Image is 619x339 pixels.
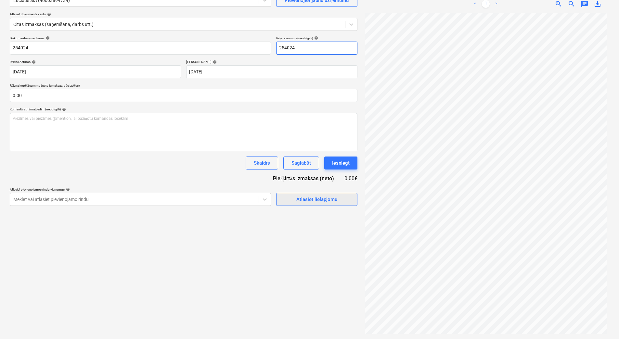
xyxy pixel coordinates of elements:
span: help [212,60,217,64]
input: Rēķina kopējā summa (neto izmaksas, pēc izvēles) [10,89,357,102]
span: help [65,187,70,191]
button: Skaidrs [246,157,278,169]
div: Atlasiet lielapjomu [296,195,337,204]
span: help [31,60,36,64]
p: Rēķina kopējā summa (neto izmaksas, pēc izvēles) [10,83,357,89]
iframe: Chat Widget [587,308,619,339]
input: Rēķina numurs [276,42,357,55]
input: Izpildes datums nav norādīts [186,65,357,78]
button: Saglabāt [283,157,319,169]
input: Dokumenta nosaukums [10,42,271,55]
div: Dokumenta nosaukums [10,36,271,40]
div: Skaidrs [254,159,270,167]
div: 0.00€ [344,175,357,182]
div: Rēķina numurs (neobligāti) [276,36,357,40]
span: help [46,12,51,16]
span: help [313,36,318,40]
div: Rēķina datums [10,60,181,64]
div: Iesniegt [332,159,350,167]
div: Atlasiet dokumenta veidu [10,12,357,16]
button: Atlasiet lielapjomu [276,193,357,206]
span: help [45,36,50,40]
span: help [61,107,66,111]
div: Piešķirtās izmaksas (neto) [268,175,344,182]
div: Komentārs grāmatvedim (neobligāti) [10,107,357,111]
div: [PERSON_NAME] [186,60,357,64]
input: Rēķina datums nav norādīts [10,65,181,78]
div: Saglabāt [291,159,311,167]
div: Atlasiet pievienojamos rindu vienumus [10,187,271,192]
button: Iesniegt [324,157,357,169]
